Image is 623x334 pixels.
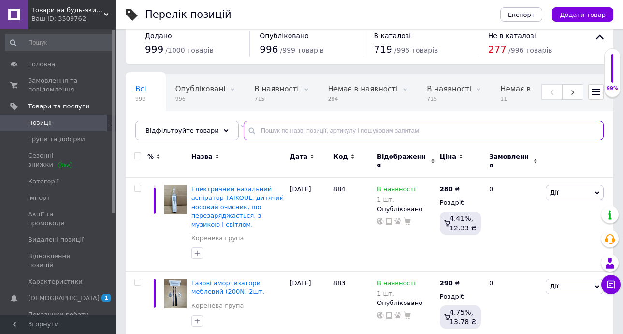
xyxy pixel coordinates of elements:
span: Замовлення та повідомлення [28,76,89,94]
span: 884 [333,185,346,193]
span: / 996 товарів [508,46,552,54]
span: В наявності [377,185,416,196]
span: Не відображаються в ка... [135,121,235,130]
span: 719 [374,44,392,55]
span: 4.41%, 12.33 ₴ [449,214,476,232]
span: / 999 товарів [280,46,324,54]
span: Категорії [28,177,58,186]
div: 1 шт. [377,196,416,203]
span: / 996 товарів [394,46,438,54]
a: Газові амортизатори меблевий (200N) 2шт. [191,279,265,295]
input: Пошук [5,34,114,51]
span: Опубліковано [260,32,309,40]
span: 996 [260,44,278,55]
span: Немає в наявності [328,85,398,93]
span: Позиції [28,119,52,127]
span: 715 [427,95,471,103]
span: Додано [145,32,172,40]
button: Експорт [500,7,543,22]
div: Перелік позицій [145,10,232,20]
div: 0 [483,178,543,272]
span: 883 [333,279,346,287]
div: Не відображаються в каталозі ProSale [126,111,255,148]
span: Групи та добірки [28,135,85,144]
span: Ціна [440,152,456,161]
div: 1 шт. [377,290,416,297]
span: 999 [145,44,163,55]
a: Коренева група [191,302,244,310]
div: Ваш ID: 3509762 [31,15,116,23]
img: Газовые амортизаторы мебельный (200N) 2шт. [164,279,187,308]
span: [DEMOGRAPHIC_DATA] [28,294,100,303]
span: Головна [28,60,55,69]
div: Роздріб [440,292,481,301]
span: Не в каталозі [488,32,536,40]
span: В наявності [254,85,299,93]
span: 715 [254,95,299,103]
span: 284 [328,95,398,103]
span: / 1000 товарів [165,46,213,54]
span: Відновлення позицій [28,252,89,269]
span: Дії [550,189,558,196]
div: Роздріб [440,198,481,207]
div: [DATE] [288,178,331,272]
span: Опубліковані [175,85,226,93]
span: Немає в наявності, Пок... [500,85,596,93]
div: ₴ [440,185,460,194]
button: Чат з покупцем [601,275,621,294]
span: Показники роботи компанії [28,310,89,328]
span: 277 [488,44,507,55]
input: Пошук по назві позиції, артикулу і пошуковим запитам [244,121,604,140]
a: Коренева група [191,234,244,243]
a: Електричний назальний аспіратор TAIKOUL, дитячий носовий очисник, що перезаряджається, з музикою ... [191,185,284,228]
span: Дата [290,152,308,161]
span: Додати товар [560,11,606,18]
span: Сезонні знижки [28,152,89,169]
div: Немає в наявності, Показати видалені [491,75,615,111]
img: Электрический назальный аспиратор TAIKOUL, детский перезаряжаемый носовой очиститель с музыкой и ... [164,185,187,214]
span: Експорт [508,11,535,18]
span: 996 [175,95,226,103]
div: ₴ [440,279,460,288]
span: 1 [101,294,111,302]
span: 11 [500,95,596,103]
span: В каталозі [374,32,411,40]
b: 280 [440,185,453,193]
span: Назва [191,152,213,161]
button: Додати товар [552,7,613,22]
span: Всі [135,85,146,93]
div: Опубліковано [377,299,435,307]
span: Дії [550,283,558,290]
span: Акції та промокоди [28,210,89,228]
span: В наявності [427,85,471,93]
div: 99% [605,85,620,92]
span: 4.75%, 13.78 ₴ [449,308,476,326]
div: Опубліковано [377,205,435,213]
span: Видалені позиції [28,235,84,244]
span: В наявності [377,279,416,289]
span: Товари та послуги [28,102,89,111]
span: Код [333,152,348,161]
span: % [147,152,154,161]
span: 999 [135,95,146,103]
span: Відфільтруйте товари [145,127,219,134]
b: 290 [440,279,453,287]
span: Відображення [377,152,428,170]
span: Характеристики [28,277,83,286]
span: Імпорт [28,194,50,202]
span: Замовлення [489,152,531,170]
span: Товари на будь-який вибір [31,6,104,15]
